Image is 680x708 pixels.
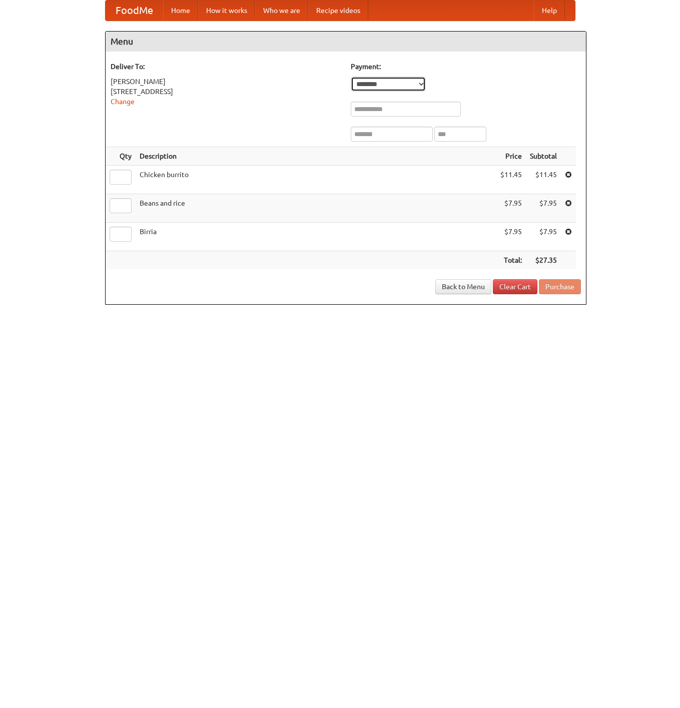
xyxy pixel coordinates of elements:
td: $7.95 [496,223,526,251]
td: $7.95 [526,194,561,223]
a: FoodMe [106,1,163,21]
th: Total: [496,251,526,270]
th: Price [496,147,526,166]
th: $27.35 [526,251,561,270]
a: Back to Menu [435,279,491,294]
button: Purchase [539,279,581,294]
a: Recipe videos [308,1,368,21]
th: Description [136,147,496,166]
h5: Deliver To: [111,62,341,72]
td: Chicken burrito [136,166,496,194]
td: $7.95 [526,223,561,251]
div: [PERSON_NAME] [111,77,341,87]
div: [STREET_ADDRESS] [111,87,341,97]
a: Clear Cart [493,279,537,294]
td: $7.95 [496,194,526,223]
a: Help [534,1,565,21]
a: Who we are [255,1,308,21]
h5: Payment: [351,62,581,72]
a: Home [163,1,198,21]
th: Subtotal [526,147,561,166]
h4: Menu [106,32,586,52]
td: $11.45 [496,166,526,194]
a: Change [111,98,135,106]
td: $11.45 [526,166,561,194]
td: Beans and rice [136,194,496,223]
th: Qty [106,147,136,166]
a: How it works [198,1,255,21]
td: Birria [136,223,496,251]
